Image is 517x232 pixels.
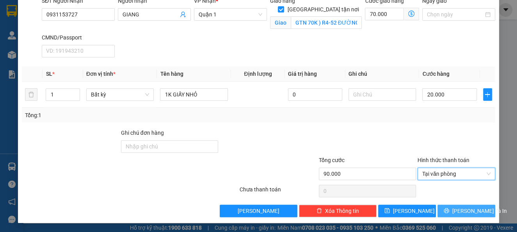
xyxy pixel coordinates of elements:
[365,8,403,20] input: Cước giao hàng
[288,88,342,101] input: 0
[345,66,419,82] th: Ghi chú
[25,111,200,120] div: Tổng: 1
[408,11,414,17] span: dollar-circle
[25,88,37,101] button: delete
[316,208,322,214] span: delete
[238,207,279,215] span: [PERSON_NAME]
[270,16,291,29] span: Giao
[418,157,469,163] label: Hình thức thanh toán
[42,33,115,42] div: CMND/Passport
[291,16,362,29] input: Giao tận nơi
[284,5,362,14] span: [GEOGRAPHIC_DATA] tận nơi
[299,205,377,217] button: deleteXóa Thông tin
[422,168,490,180] span: Tại văn phòng
[244,71,272,77] span: Định lượng
[85,10,103,29] img: logo.jpg
[483,88,492,101] button: plus
[348,88,416,101] input: Ghi Chú
[121,130,164,136] label: Ghi chú đơn hàng
[46,71,52,77] span: SL
[66,30,107,36] b: [DOMAIN_NAME]
[86,71,115,77] span: Đơn vị tính
[378,205,436,217] button: save[PERSON_NAME]
[422,71,449,77] span: Cước hàng
[325,207,359,215] span: Xóa Thông tin
[160,88,228,101] input: VD: Bàn, Ghế
[393,207,435,215] span: [PERSON_NAME]
[319,157,345,163] span: Tổng cước
[427,10,483,19] input: Ngày giao
[483,91,492,98] span: plus
[199,9,262,20] span: Quận 1
[452,207,507,215] span: [PERSON_NAME] và In
[220,205,297,217] button: [PERSON_NAME]
[66,37,107,47] li: (c) 2017
[288,71,317,77] span: Giá trị hàng
[91,89,149,100] span: Bất kỳ
[180,11,186,18] span: user-add
[121,140,218,153] input: Ghi chú đơn hàng
[239,185,318,199] div: Chưa thanh toán
[160,71,183,77] span: Tên hàng
[48,11,77,48] b: Gửi khách hàng
[437,205,495,217] button: printer[PERSON_NAME] và In
[10,50,43,101] b: Phương Nam Express
[444,208,449,214] span: printer
[384,208,390,214] span: save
